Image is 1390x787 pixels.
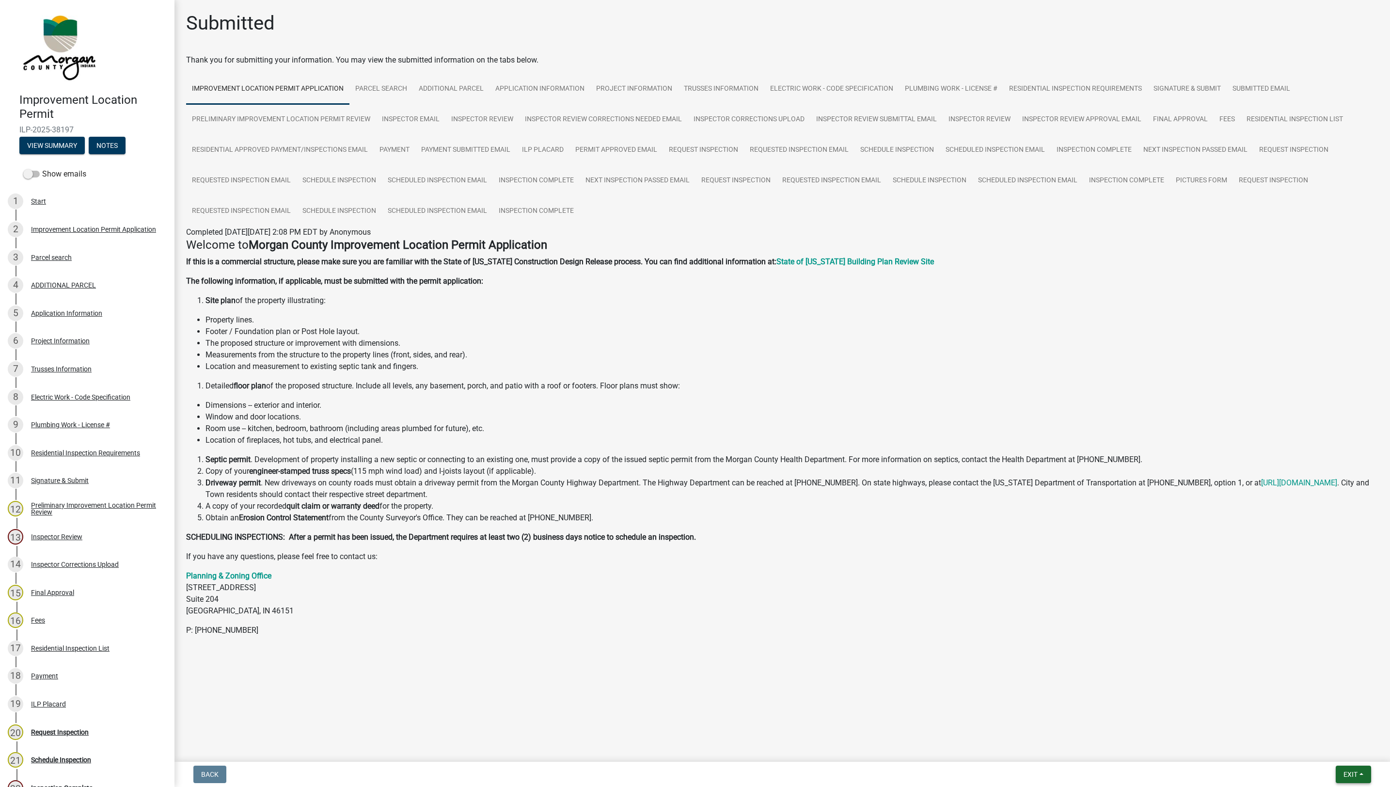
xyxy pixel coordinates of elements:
[19,125,155,134] span: ILP-2025-38197
[1227,74,1296,105] a: Submitted Email
[8,724,23,740] div: 20
[31,198,46,205] div: Start
[186,12,275,35] h1: Submitted
[31,756,91,763] div: Schedule Inspection
[19,142,85,150] wm-modal-confirm: Summary
[8,752,23,768] div: 21
[8,389,23,405] div: 8
[31,226,156,233] div: Improvement Location Permit Application
[201,771,219,778] span: Back
[23,168,86,180] label: Show emails
[8,250,23,265] div: 3
[972,165,1083,196] a: Scheduled Inspection Email
[776,257,934,266] a: State of [US_STATE] Building Plan Review Site
[205,500,1378,512] li: A copy of your recorded for the property.
[205,454,1378,466] li: . Development of property installing a new septic or connecting to an existing one, must provide ...
[89,142,126,150] wm-modal-confirm: Notes
[186,276,483,286] strong: The following information, if applicable, must be submitted with the permit application:
[31,533,82,540] div: Inspector Review
[186,551,1378,562] p: If you have any questions, please feel free to contact us:
[205,478,261,487] strong: Driveway permit
[234,381,266,390] strong: floor plan
[31,282,96,289] div: ADDITIONAL PARCEL
[239,513,329,522] strong: Erosion Control Statement
[415,135,516,166] a: Payment Submitted Email
[1241,104,1349,135] a: Residential Inspection List
[663,135,744,166] a: Request Inspection
[493,165,580,196] a: Inspection Complete
[186,238,1378,252] h4: Welcome to
[249,466,351,476] strong: engineer-stamped truss specs
[1253,135,1334,166] a: Request Inspection
[8,361,23,377] div: 7
[31,561,119,568] div: Inspector Corrections Upload
[940,135,1051,166] a: Scheduled Inspection Email
[31,502,159,515] div: Preliminary Improvement Location Permit Review
[8,529,23,545] div: 13
[8,305,23,321] div: 5
[31,254,72,261] div: Parcel search
[31,421,110,428] div: Plumbing Work - License #
[31,337,90,344] div: Project Information
[205,477,1378,500] li: . New driveways on county roads must obtain a driveway permit from the Morgan County Highway Depa...
[8,668,23,684] div: 18
[744,135,854,166] a: Requested Inspection Email
[569,135,663,166] a: Permit Approved Email
[1083,165,1170,196] a: Inspection Complete
[8,473,23,488] div: 11
[1003,74,1148,105] a: Residential Inspection Requirements
[31,394,130,401] div: Electric Work - Code Specification
[8,696,23,712] div: 19
[519,104,688,135] a: Inspector Review Corrections Needed Email
[297,165,382,196] a: Schedule Inspection
[490,74,590,105] a: Application Information
[764,74,899,105] a: Electric Work - Code Specification
[186,196,297,227] a: Requested Inspection Email
[8,557,23,572] div: 14
[31,366,92,372] div: Trusses Information
[205,512,1378,524] li: Obtain an from the County Surveyor's Office. They can be reached at [PHONE_NUMBER].
[186,135,374,166] a: Residential Approved Payment/Inspections Email
[8,445,23,461] div: 10
[580,165,695,196] a: Next Inspection Passed Email
[205,314,1378,326] li: Property lines.
[413,74,490,105] a: ADDITIONAL PARCEL
[899,74,1003,105] a: Plumbing Work - License #
[31,617,45,624] div: Fees
[590,74,678,105] a: Project Information
[205,434,1378,446] li: Location of fireplaces, hot tubs, and electrical panel.
[186,54,1378,66] div: Thank you for submitting your information. You may view the submitted information on the tabs below.
[205,423,1378,434] li: Room use -- kitchen, bedroom, bathroom (including areas plumbed for future), etc.
[1214,104,1241,135] a: Fees
[1051,135,1137,166] a: Inspection Complete
[8,501,23,516] div: 12
[205,400,1378,411] li: Dimensions -- exterior and interior.
[349,74,413,105] a: Parcel search
[89,137,126,154] button: Notes
[186,532,696,542] strong: SCHEDULING INSPECTIONS: After a permit has been issued, the Department requires at least two (2) ...
[205,326,1378,337] li: Footer / Foundation plan or Post Hole layout.
[887,165,972,196] a: Schedule Inspection
[186,257,776,266] strong: If this is a commercial structure, please make sure you are familiar with the State of [US_STATE]...
[1137,135,1253,166] a: Next Inspection Passed Email
[186,74,349,105] a: Improvement Location Permit Application
[31,645,110,652] div: Residential Inspection List
[1148,74,1227,105] a: Signature & Submit
[19,10,97,83] img: Morgan County, Indiana
[8,277,23,293] div: 4
[205,296,236,305] strong: Site plan
[1170,165,1233,196] a: Pictures Form
[688,104,810,135] a: Inspector Corrections Upload
[810,104,943,135] a: Inspector Review Submittal Email
[1233,165,1314,196] a: Request Inspection
[516,135,569,166] a: ILP Placard
[695,165,776,196] a: Request Inspection
[1147,104,1214,135] a: Final Approval
[31,310,102,317] div: Application Information
[186,571,271,580] a: Planning & Zoning Office
[186,227,371,237] span: Completed [DATE][DATE] 2:08 PM EDT by Anonymous
[205,455,251,464] strong: Septic permit
[1343,771,1358,778] span: Exit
